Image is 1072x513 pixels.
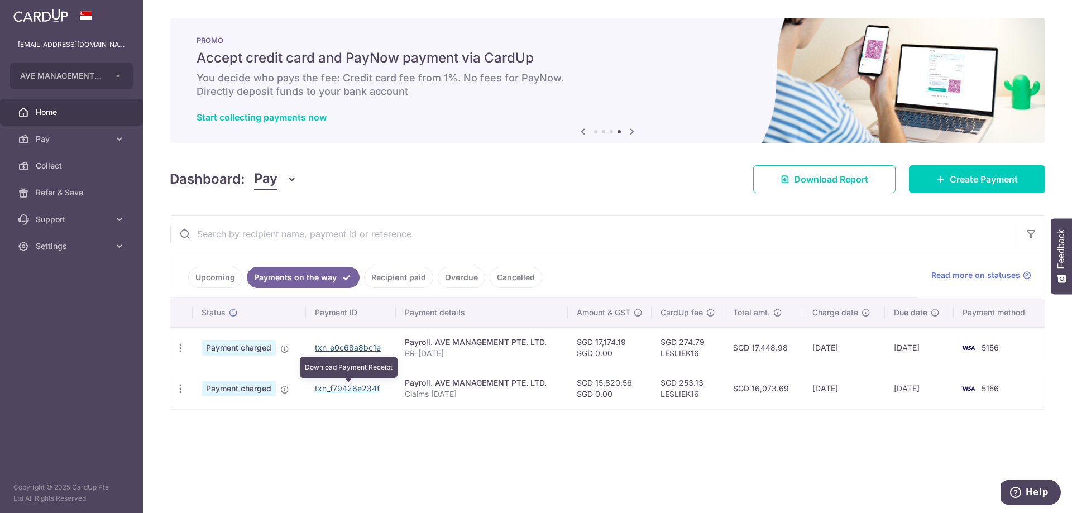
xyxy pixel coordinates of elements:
[315,343,381,352] a: txn_e0c68a8bc1e
[438,267,485,288] a: Overdue
[197,49,1018,67] h5: Accept credit card and PayNow payment via CardUp
[803,327,885,368] td: [DATE]
[188,267,242,288] a: Upcoming
[36,241,109,252] span: Settings
[931,270,1031,281] a: Read more on statuses
[10,63,133,89] button: AVE MANAGEMENT PTE. LTD.
[909,165,1045,193] a: Create Payment
[364,267,433,288] a: Recipient paid
[36,160,109,171] span: Collect
[652,368,724,409] td: SGD 253.13 LESLIEK16
[36,187,109,198] span: Refer & Save
[812,307,858,318] span: Charge date
[197,36,1018,45] p: PROMO
[170,18,1045,143] img: paynow Banner
[577,307,630,318] span: Amount & GST
[170,216,1018,252] input: Search by recipient name, payment id or reference
[950,172,1018,186] span: Create Payment
[247,267,360,288] a: Payments on the way
[1056,229,1066,269] span: Feedback
[982,343,999,352] span: 5156
[396,298,567,327] th: Payment details
[405,337,558,348] div: Payroll. AVE MANAGEMENT PTE. LTD.
[753,165,896,193] a: Download Report
[254,169,277,190] span: Pay
[733,307,770,318] span: Total amt.
[885,327,954,368] td: [DATE]
[1001,480,1061,507] iframe: Opens a widget where you can find more information
[36,214,109,225] span: Support
[36,107,109,118] span: Home
[982,383,999,393] span: 5156
[197,112,327,123] a: Start collecting payments now
[13,9,68,22] img: CardUp
[18,39,125,50] p: [EMAIL_ADDRESS][DOMAIN_NAME]
[931,270,1020,281] span: Read more on statuses
[202,381,276,396] span: Payment charged
[202,307,226,318] span: Status
[794,172,868,186] span: Download Report
[724,368,803,409] td: SGD 16,073.69
[885,368,954,409] td: [DATE]
[202,340,276,356] span: Payment charged
[36,133,109,145] span: Pay
[405,389,558,400] p: Claims [DATE]
[405,348,558,359] p: PR-[DATE]
[254,169,297,190] button: Pay
[652,327,724,368] td: SGD 274.79 LESLIEK16
[957,341,979,354] img: Bank Card
[954,298,1045,327] th: Payment method
[306,298,396,327] th: Payment ID
[197,71,1018,98] h6: You decide who pays the fee: Credit card fee from 1%. No fees for PayNow. Directly deposit funds ...
[405,377,558,389] div: Payroll. AVE MANAGEMENT PTE. LTD.
[315,383,380,393] a: txn_f79426e234f
[20,70,103,81] span: AVE MANAGEMENT PTE. LTD.
[568,368,652,409] td: SGD 15,820.56 SGD 0.00
[490,267,542,288] a: Cancelled
[957,382,979,395] img: Bank Card
[661,307,703,318] span: CardUp fee
[803,368,885,409] td: [DATE]
[170,169,245,189] h4: Dashboard:
[300,357,398,378] div: Download Payment Receipt
[568,327,652,368] td: SGD 17,174.19 SGD 0.00
[894,307,927,318] span: Due date
[1051,218,1072,294] button: Feedback - Show survey
[724,327,803,368] td: SGD 17,448.98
